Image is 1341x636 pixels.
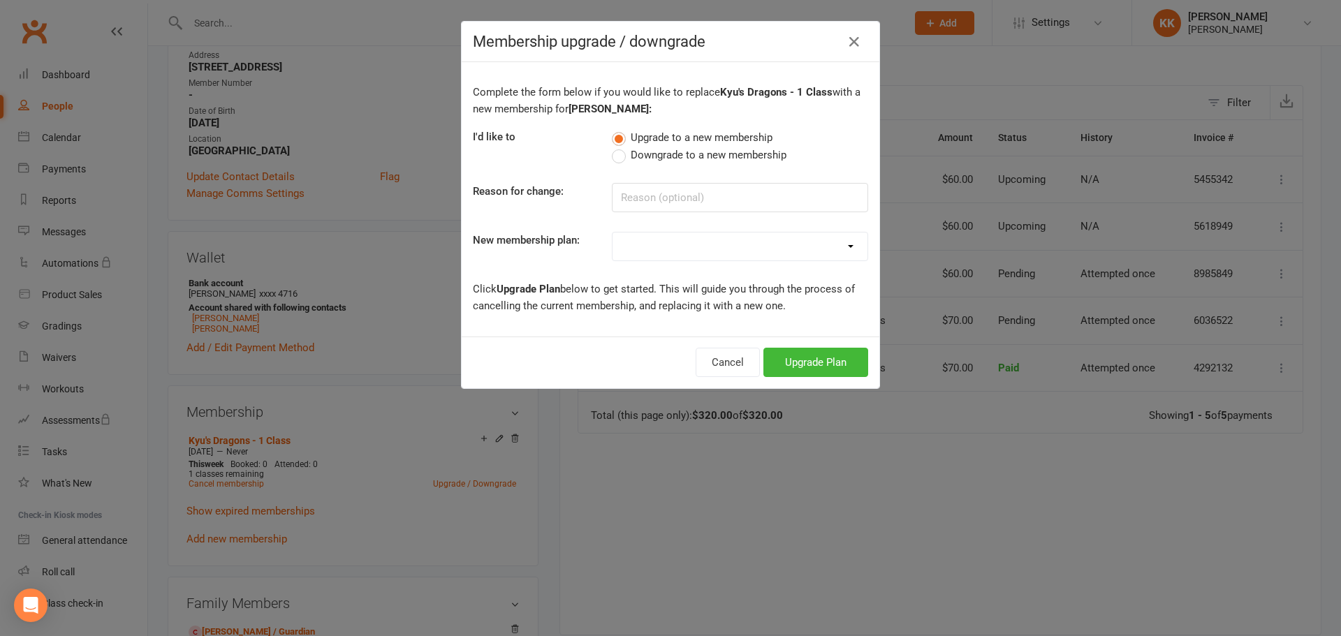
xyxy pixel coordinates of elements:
input: Reason (optional) [612,183,868,212]
h4: Membership upgrade / downgrade [473,33,868,50]
label: Reason for change: [473,183,564,200]
button: Upgrade Plan [763,348,868,377]
label: New membership plan: [473,232,580,249]
b: [PERSON_NAME]: [569,103,652,115]
p: Click below to get started. This will guide you through the process of cancelling the current mem... [473,281,868,314]
p: Complete the form below if you would like to replace with a new membership for [473,84,868,117]
span: Upgrade to a new membership [631,129,772,144]
label: I'd like to [473,128,515,145]
div: Open Intercom Messenger [14,589,47,622]
button: Cancel [696,348,760,377]
b: Kyu's Dragons - 1 Class [720,86,833,98]
b: Upgrade Plan [497,283,560,295]
span: Downgrade to a new membership [631,147,786,161]
button: Close [843,31,865,53]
